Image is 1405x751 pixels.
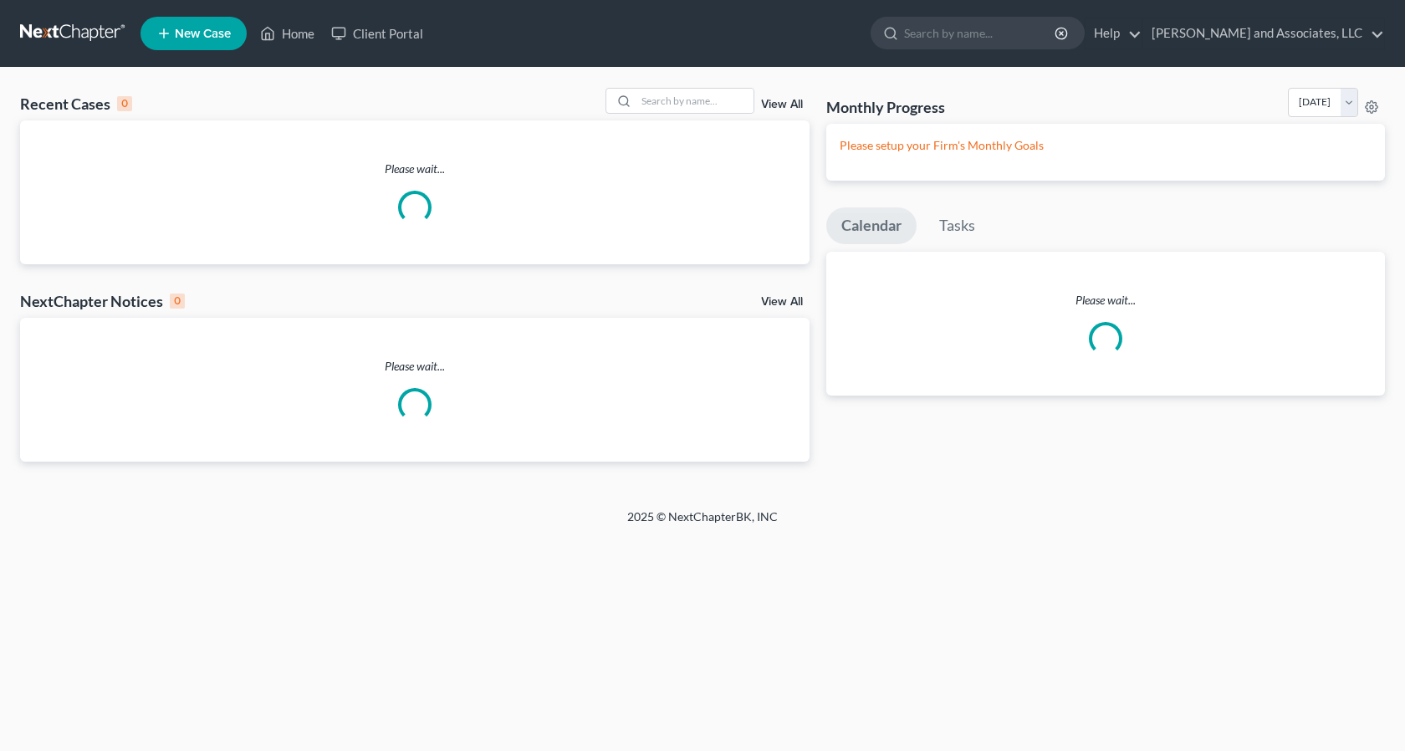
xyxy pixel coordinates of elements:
[826,207,917,244] a: Calendar
[761,296,803,308] a: View All
[20,291,185,311] div: NextChapter Notices
[1086,18,1142,49] a: Help
[636,89,754,113] input: Search by name...
[252,18,323,49] a: Home
[840,137,1372,154] p: Please setup your Firm's Monthly Goals
[20,161,810,177] p: Please wait...
[761,99,803,110] a: View All
[826,292,1385,309] p: Please wait...
[170,294,185,309] div: 0
[904,18,1057,49] input: Search by name...
[20,358,810,375] p: Please wait...
[20,94,132,114] div: Recent Cases
[1143,18,1384,49] a: [PERSON_NAME] and Associates, LLC
[924,207,990,244] a: Tasks
[117,96,132,111] div: 0
[826,97,945,117] h3: Monthly Progress
[226,508,1179,539] div: 2025 © NextChapterBK, INC
[323,18,432,49] a: Client Portal
[175,28,231,40] span: New Case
